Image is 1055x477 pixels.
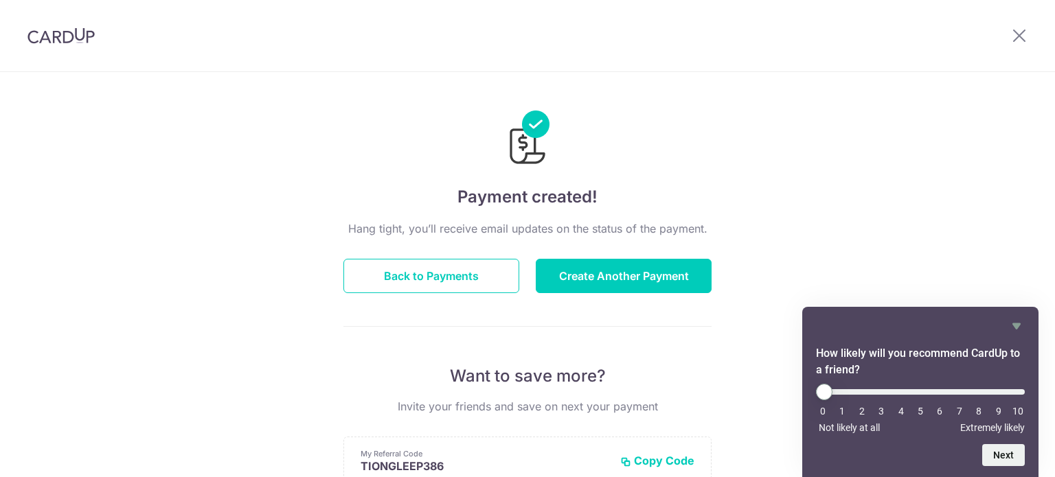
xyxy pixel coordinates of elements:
div: How likely will you recommend CardUp to a friend? Select an option from 0 to 10, with 0 being Not... [816,384,1025,433]
span: Extremely likely [960,422,1025,433]
button: Hide survey [1008,318,1025,334]
li: 0 [816,406,830,417]
button: Copy Code [620,454,694,467]
img: Payments [506,110,549,168]
li: 5 [914,406,927,417]
li: 10 [1011,406,1025,417]
div: How likely will you recommend CardUp to a friend? Select an option from 0 to 10, with 0 being Not... [816,318,1025,466]
p: Invite your friends and save on next your payment [343,398,712,415]
h4: Payment created! [343,185,712,209]
button: Next question [982,444,1025,466]
li: 9 [992,406,1006,417]
li: 6 [933,406,946,417]
li: 2 [855,406,869,417]
button: Create Another Payment [536,259,712,293]
p: Hang tight, you’ll receive email updates on the status of the payment. [343,220,712,237]
li: 7 [953,406,966,417]
button: Back to Payments [343,259,519,293]
span: Not likely at all [819,422,880,433]
li: 8 [972,406,986,417]
li: 4 [894,406,908,417]
p: TIONGLEEP386 [361,459,609,473]
img: CardUp [27,27,95,44]
li: 1 [835,406,849,417]
h2: How likely will you recommend CardUp to a friend? Select an option from 0 to 10, with 0 being Not... [816,345,1025,378]
p: Want to save more? [343,365,712,387]
li: 3 [874,406,888,417]
p: My Referral Code [361,448,609,459]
